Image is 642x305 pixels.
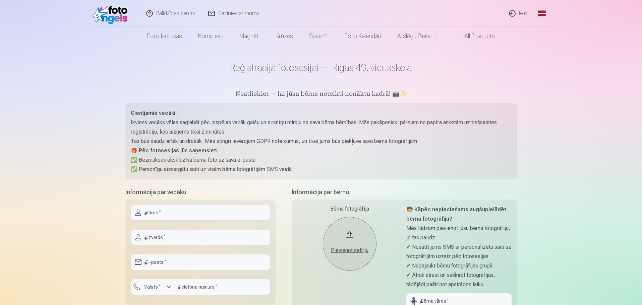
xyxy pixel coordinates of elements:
p: ✔ Ātrāk atrast un sašķirot fotogrāfijas, tādējādi paātrinot apstrādes laiku [406,271,512,289]
a: All products [446,27,503,46]
p: Ikviens vecāks vēlas saglabāt pēc iespējas vairāk gaišu un sirsnīgu mirkļu no sava bērna bērnības... [131,118,512,137]
h5: Informācija par vecāku [125,187,276,197]
div: Pievienot selfiju [330,246,370,254]
button: Pievienot selfiju [323,217,376,271]
a: Foto kalendāri [337,27,389,46]
strong: 🧒 Kāpēc nepieciešams augšupielādēt bērna fotogrāfiju? [406,206,506,222]
h5: Neatliekiet — lai jūsu bērns noteikti nonāktu kadrā! 📸✨ [125,90,517,99]
a: Magnēti [231,27,268,46]
p: ✅ Bezmaksas ekskluzīvu bērna foto uz savu e-pastu [131,155,512,165]
a: Suvenīri [301,27,337,46]
strong: 🎁 Pēc fotosesijas jūs saņemsiet: [131,147,217,154]
p: ✔ Nepajaukt bērnu fotogrāfijas grupā [406,261,512,271]
a: Krūzes [268,27,301,46]
h1: Reģistrācija fotosesijai — Rīgas 49. vidusskola [125,62,517,74]
p: Tas būs daudz ērtāk un drošāk. Mēs stingri ievērojam GDPR noteikumus, un tikai jums būs piekļuve ... [131,137,512,146]
a: Foto izdrukas [139,27,190,46]
a: Komplekti [190,27,231,46]
label: Valsts [141,284,163,290]
p: Mēs lūdzam pievienot jūsu bērna fotogrāfiju, jo tas palīdz: [406,224,512,242]
img: /fa1 [93,3,131,24]
div: Bērna fotogrāfija [297,205,402,213]
button: Valsts* [131,279,174,295]
p: ✔ Nosūtīt jums SMS ar personalizētu saiti uz fotogrāfijām uzreiz pēc fotosesijas [406,242,512,261]
h5: Informācija par bērnu [292,187,517,197]
p: ✅ Personīgu aizsargātu saiti uz visām bērna fotogrāfijām SMS veidā [131,165,512,174]
a: Atslēgu piekariņi [389,27,446,46]
strong: Cienījamie vecāki! [131,110,177,116]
